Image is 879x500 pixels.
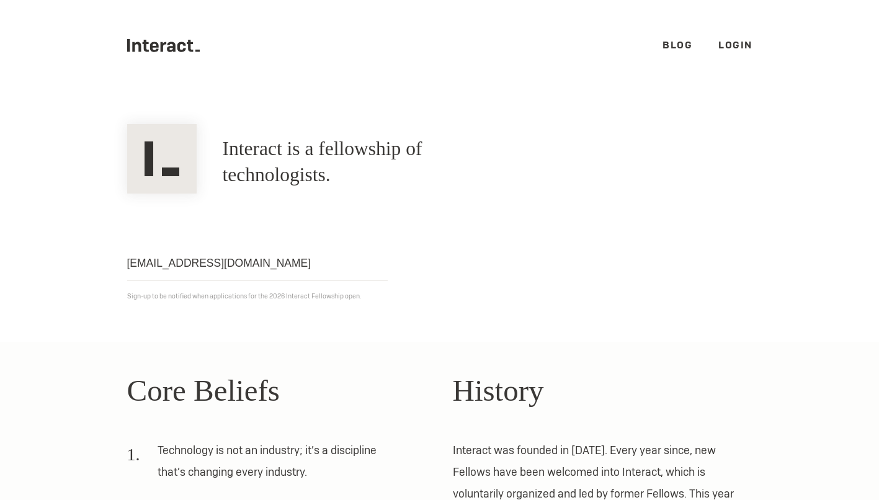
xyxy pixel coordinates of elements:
a: Blog [663,38,692,51]
h2: History [453,368,752,414]
p: Sign-up to be notified when applications for the 2026 Interact Fellowship open. [127,290,752,303]
h1: Interact is a fellowship of technologists. [223,136,516,188]
h2: Core Beliefs [127,368,427,414]
a: Login [718,38,752,51]
li: Technology is not an industry; it’s a discipline that’s changing every industry. [127,439,401,491]
input: Email address... [127,246,388,281]
img: Interact Logo [127,124,197,194]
